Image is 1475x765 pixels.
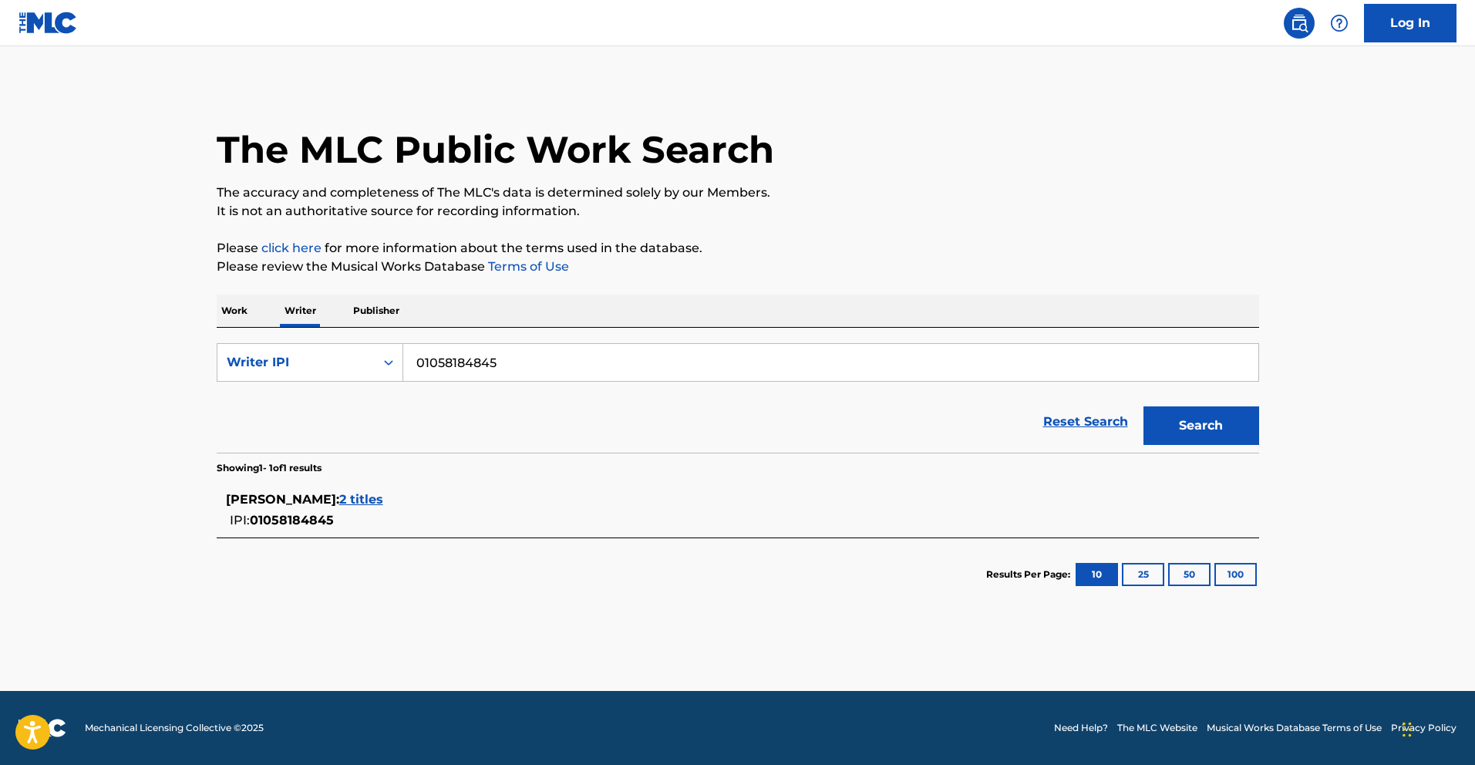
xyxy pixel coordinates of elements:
button: 100 [1214,563,1257,586]
p: Results Per Page: [986,568,1074,581]
span: [PERSON_NAME] : [226,492,339,507]
img: MLC Logo [19,12,78,34]
p: Publisher [349,295,404,327]
span: IPI: [230,513,250,527]
div: Drag [1403,706,1412,753]
a: click here [261,241,322,255]
a: Log In [1364,4,1456,42]
span: 2 titles [339,492,383,507]
button: Search [1143,406,1259,445]
a: Reset Search [1036,405,1136,439]
span: Mechanical Licensing Collective © 2025 [85,721,264,735]
a: Privacy Policy [1391,721,1456,735]
button: 25 [1122,563,1164,586]
p: Please review the Musical Works Database [217,258,1259,276]
button: 10 [1076,563,1118,586]
p: Please for more information about the terms used in the database. [217,239,1259,258]
p: Work [217,295,252,327]
p: Showing 1 - 1 of 1 results [217,461,322,475]
iframe: Chat Widget [1398,691,1475,765]
div: Help [1324,8,1355,39]
img: search [1290,14,1308,32]
a: The MLC Website [1117,721,1197,735]
span: 01058184845 [250,513,334,527]
a: Terms of Use [485,259,569,274]
form: Search Form [217,343,1259,453]
p: The accuracy and completeness of The MLC's data is determined solely by our Members. [217,184,1259,202]
a: Musical Works Database Terms of Use [1207,721,1382,735]
p: It is not an authoritative source for recording information. [217,202,1259,221]
p: Writer [280,295,321,327]
img: help [1330,14,1349,32]
a: Need Help? [1054,721,1108,735]
button: 50 [1168,563,1211,586]
h1: The MLC Public Work Search [217,126,774,173]
img: logo [19,719,66,737]
div: Writer IPI [227,353,365,372]
a: Public Search [1284,8,1315,39]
